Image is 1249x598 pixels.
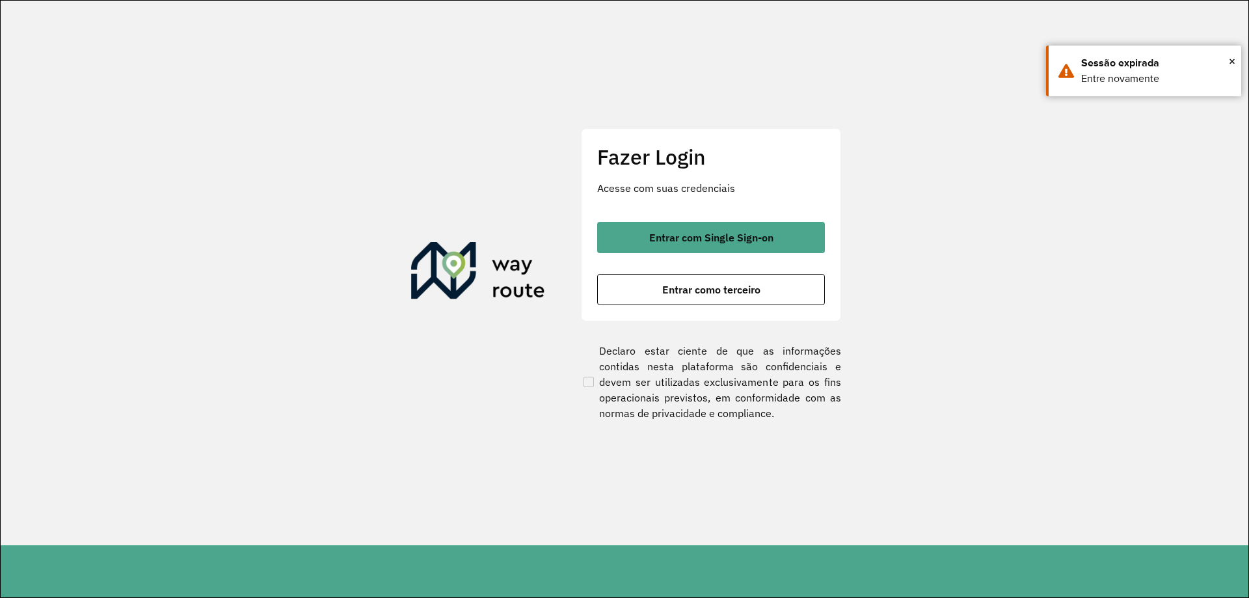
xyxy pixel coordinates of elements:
button: button [597,222,825,253]
span: Entrar como terceiro [662,284,760,295]
div: Sessão expirada [1081,55,1231,71]
button: button [597,274,825,305]
p: Acesse com suas credenciais [597,180,825,196]
label: Declaro estar ciente de que as informações contidas nesta plataforma são confidenciais e devem se... [581,343,841,421]
div: Entre novamente [1081,71,1231,87]
span: × [1229,51,1235,71]
button: Close [1229,51,1235,71]
h2: Fazer Login [597,144,825,169]
span: Entrar com Single Sign-on [649,232,773,243]
img: Roteirizador AmbevTech [411,242,545,305]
